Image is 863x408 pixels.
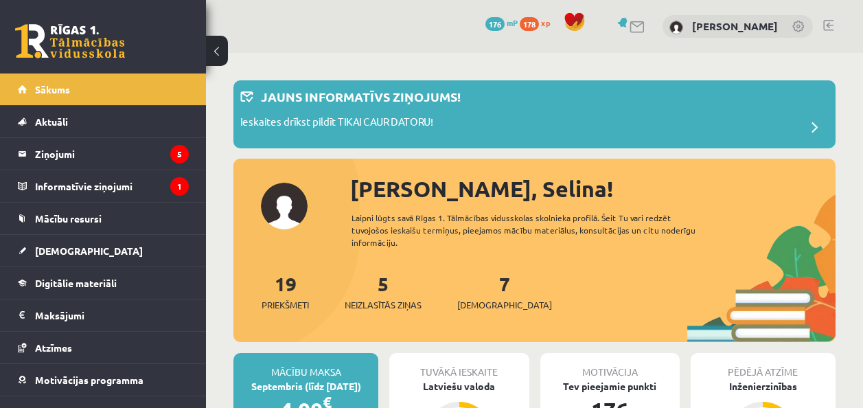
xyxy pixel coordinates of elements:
a: Ziņojumi5 [18,138,189,170]
img: Selina Zaglula [669,21,683,34]
span: Sākums [35,83,70,95]
p: Ieskaites drīkst pildīt TIKAI CAUR DATORU! [240,114,433,133]
span: Aktuāli [35,115,68,128]
div: Tev pieejamie punkti [540,379,680,394]
a: Aktuāli [18,106,189,137]
div: Inženierzinības [691,379,836,394]
span: 178 [520,17,539,31]
span: Mācību resursi [35,212,102,225]
span: Motivācijas programma [35,374,143,386]
div: Pēdējā atzīme [691,353,836,379]
a: 19Priekšmeti [262,271,309,312]
a: 176 mP [485,17,518,28]
div: Motivācija [540,353,680,379]
p: Jauns informatīvs ziņojums! [261,87,461,106]
a: Jauns informatīvs ziņojums! Ieskaites drīkst pildīt TIKAI CAUR DATORU! [240,87,829,141]
span: Digitālie materiāli [35,277,117,289]
a: 178 xp [520,17,557,28]
span: [DEMOGRAPHIC_DATA] [35,245,143,257]
a: 7[DEMOGRAPHIC_DATA] [457,271,552,312]
span: xp [541,17,550,28]
a: Digitālie materiāli [18,267,189,299]
a: Motivācijas programma [18,364,189,396]
i: 1 [170,177,189,196]
a: [PERSON_NAME] [692,19,778,33]
a: Rīgas 1. Tālmācības vidusskola [15,24,125,58]
a: [DEMOGRAPHIC_DATA] [18,235,189,267]
a: Atzīmes [18,332,189,363]
div: Laipni lūgts savā Rīgas 1. Tālmācības vidusskolas skolnieka profilā. Šeit Tu vari redzēt tuvojošo... [352,212,713,249]
span: Priekšmeti [262,298,309,312]
a: Maksājumi [18,299,189,331]
span: Neizlasītās ziņas [345,298,422,312]
a: 5Neizlasītās ziņas [345,271,422,312]
div: Mācību maksa [233,353,378,379]
legend: Maksājumi [35,299,189,331]
a: Informatīvie ziņojumi1 [18,170,189,202]
a: Sākums [18,73,189,105]
span: Atzīmes [35,341,72,354]
div: Septembris (līdz [DATE]) [233,379,378,394]
span: [DEMOGRAPHIC_DATA] [457,298,552,312]
legend: Informatīvie ziņojumi [35,170,189,202]
div: Tuvākā ieskaite [389,353,529,379]
a: Mācību resursi [18,203,189,234]
span: 176 [485,17,505,31]
div: Latviešu valoda [389,379,529,394]
div: [PERSON_NAME], Selina! [350,172,836,205]
span: mP [507,17,518,28]
legend: Ziņojumi [35,138,189,170]
i: 5 [170,145,189,163]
